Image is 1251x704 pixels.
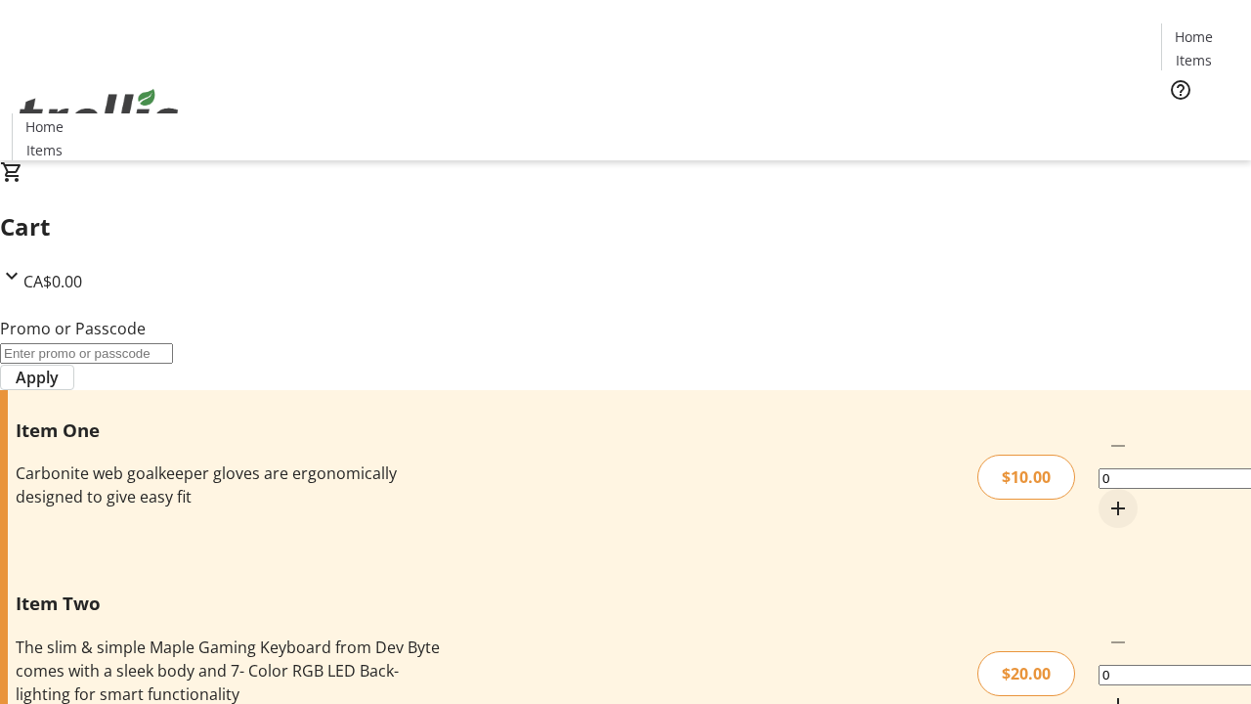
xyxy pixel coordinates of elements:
span: Items [26,140,63,160]
h3: Item Two [16,590,443,617]
h3: Item One [16,417,443,444]
a: Home [13,116,75,137]
span: CA$0.00 [23,271,82,292]
span: Home [25,116,64,137]
div: $10.00 [977,455,1075,500]
a: Tickets [1161,113,1239,134]
a: Items [1162,50,1225,70]
div: $20.00 [977,651,1075,696]
a: Home [1162,26,1225,47]
div: Carbonite web goalkeeper gloves are ergonomically designed to give easy fit [16,462,443,508]
span: Home [1175,26,1213,47]
a: Items [13,140,75,160]
span: Items [1176,50,1212,70]
button: Increment by one [1099,489,1138,528]
img: Orient E2E Organization JdJVlxu9gs's Logo [12,67,186,165]
span: Tickets [1177,113,1224,134]
button: Help [1161,70,1200,110]
span: Apply [16,366,59,389]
